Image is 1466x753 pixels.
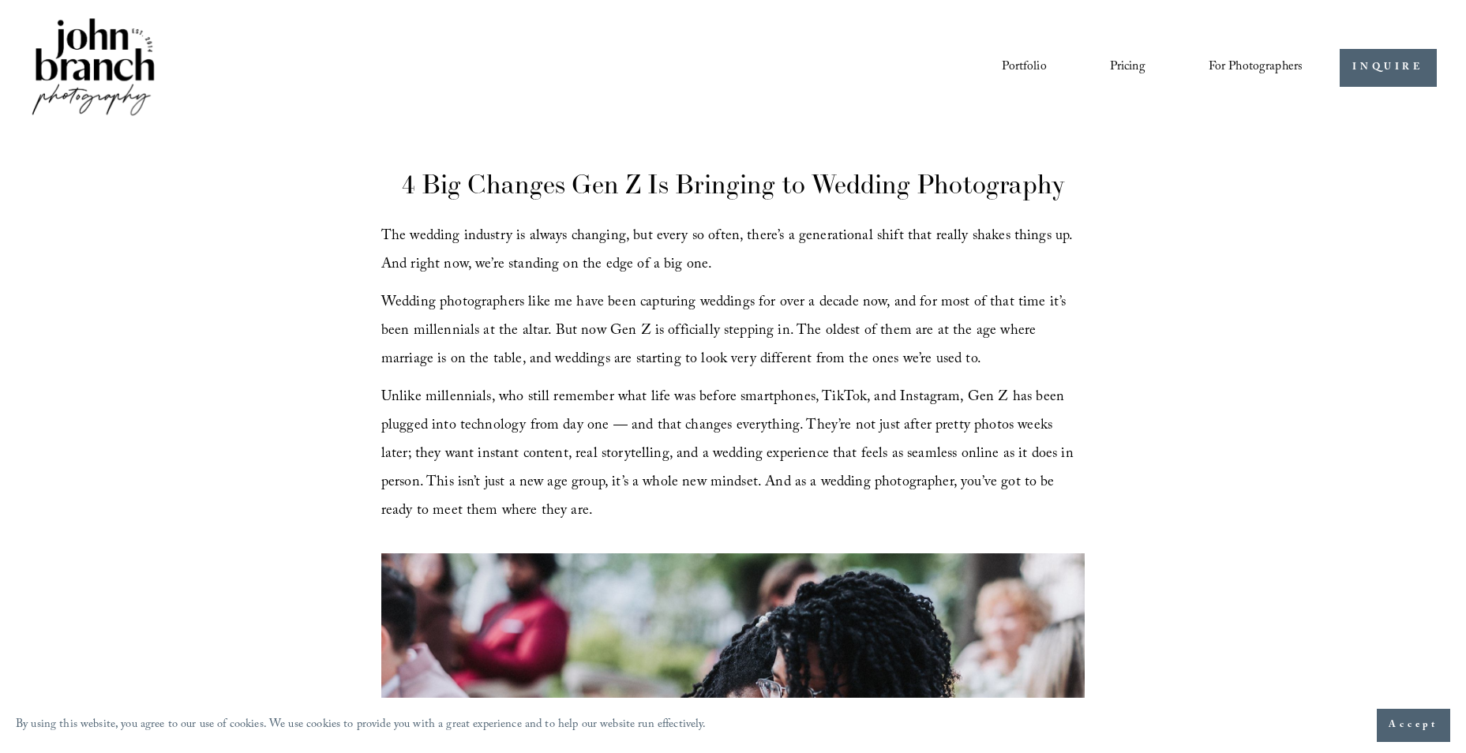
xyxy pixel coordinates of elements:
[1377,709,1450,742] button: Accept
[381,166,1085,203] h1: 4 Big Changes Gen Z Is Bringing to Wedding Photography
[1389,717,1438,733] span: Accept
[1002,54,1046,81] a: Portfolio
[381,386,1078,524] span: Unlike millennials, who still remember what life was before smartphones, TikTok, and Instagram, G...
[381,291,1070,373] span: Wedding photographers like me have been capturing weddings for over a decade now, and for most of...
[1209,54,1303,81] a: folder dropdown
[1209,55,1303,80] span: For Photographers
[381,225,1077,278] span: The wedding industry is always changing, but every so often, there’s a generational shift that re...
[29,15,157,122] img: John Branch IV Photography
[1340,49,1437,88] a: INQUIRE
[16,714,707,737] p: By using this website, you agree to our use of cookies. We use cookies to provide you with a grea...
[1110,54,1145,81] a: Pricing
